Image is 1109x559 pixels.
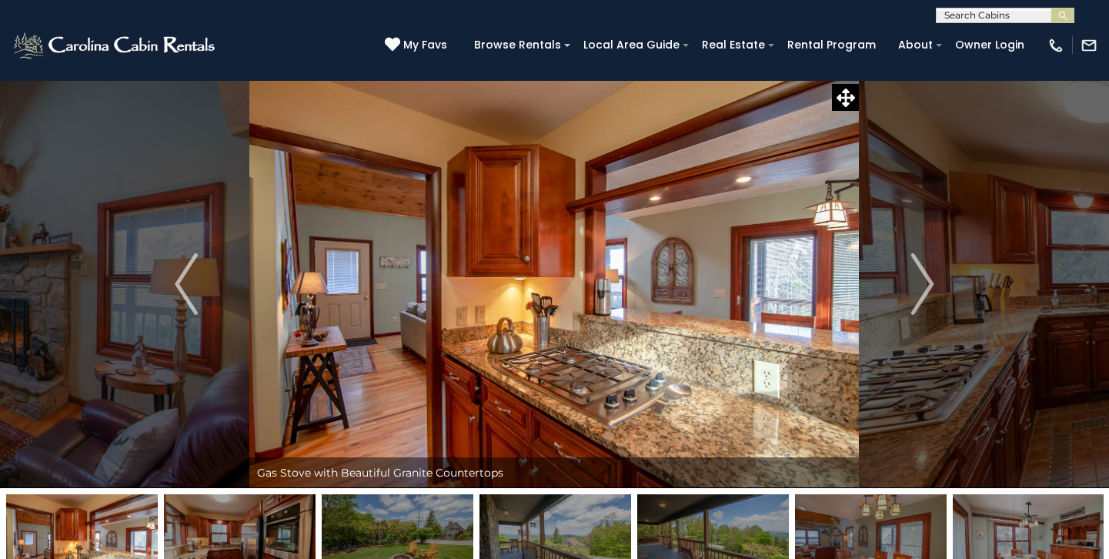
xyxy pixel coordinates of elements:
[911,253,934,315] img: arrow
[124,80,250,488] button: Previous
[175,253,198,315] img: arrow
[466,33,569,57] a: Browse Rentals
[1081,37,1097,54] img: mail-regular-white.png
[860,80,986,488] button: Next
[947,33,1032,57] a: Owner Login
[403,37,447,53] span: My Favs
[576,33,687,57] a: Local Area Guide
[249,457,859,488] div: Gas Stove with Beautiful Granite Countertops
[12,30,219,61] img: White-1-2.png
[694,33,773,57] a: Real Estate
[780,33,884,57] a: Rental Program
[1047,37,1064,54] img: phone-regular-white.png
[890,33,940,57] a: About
[385,37,451,54] a: My Favs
